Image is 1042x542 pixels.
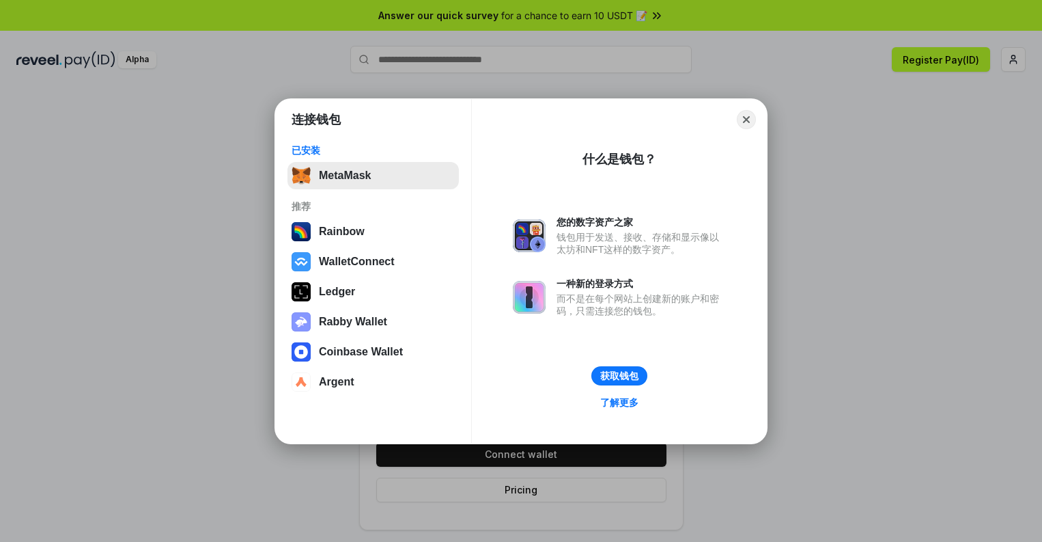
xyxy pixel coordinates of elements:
div: Ledger [319,286,355,298]
div: 您的数字资产之家 [557,216,726,228]
div: 一种新的登录方式 [557,277,726,290]
div: Rabby Wallet [319,316,387,328]
div: 已安装 [292,144,455,157]
img: svg+xml,%3Csvg%20width%3D%22120%22%20height%3D%22120%22%20viewBox%3D%220%200%20120%20120%22%20fil... [292,222,311,241]
div: 获取钱包 [600,370,638,382]
button: Argent [287,368,459,396]
img: svg+xml,%3Csvg%20xmlns%3D%22http%3A%2F%2Fwww.w3.org%2F2000%2Fsvg%22%20width%3D%2228%22%20height%3... [292,282,311,301]
div: 什么是钱包？ [582,151,656,167]
img: svg+xml,%3Csvg%20width%3D%2228%22%20height%3D%2228%22%20viewBox%3D%220%200%2028%2028%22%20fill%3D... [292,252,311,271]
img: svg+xml,%3Csvg%20xmlns%3D%22http%3A%2F%2Fwww.w3.org%2F2000%2Fsvg%22%20fill%3D%22none%22%20viewBox... [513,281,546,314]
div: 推荐 [292,200,455,213]
div: MetaMask [319,170,371,182]
button: Ledger [287,278,459,306]
img: svg+xml,%3Csvg%20fill%3D%22none%22%20height%3D%2233%22%20viewBox%3D%220%200%2035%2033%22%20width%... [292,166,311,185]
button: Rainbow [287,218,459,245]
img: svg+xml,%3Csvg%20xmlns%3D%22http%3A%2F%2Fwww.w3.org%2F2000%2Fsvg%22%20fill%3D%22none%22%20viewBox... [513,219,546,252]
div: 而不是在每个网站上创建新的账户和密码，只需连接您的钱包。 [557,293,726,317]
div: Rainbow [319,226,365,238]
button: 获取钱包 [591,366,647,385]
button: Close [737,110,756,129]
button: MetaMask [287,162,459,189]
button: Rabby Wallet [287,308,459,336]
div: Coinbase Wallet [319,346,403,358]
a: 了解更多 [592,394,647,411]
h1: 连接钱包 [292,111,341,128]
img: svg+xml,%3Csvg%20width%3D%2228%22%20height%3D%2228%22%20viewBox%3D%220%200%2028%2028%22%20fill%3D... [292,342,311,362]
img: svg+xml,%3Csvg%20width%3D%2228%22%20height%3D%2228%22%20viewBox%3D%220%200%2028%2028%22%20fill%3D... [292,372,311,392]
div: WalletConnect [319,256,395,268]
div: 了解更多 [600,396,638,409]
img: svg+xml,%3Csvg%20xmlns%3D%22http%3A%2F%2Fwww.w3.org%2F2000%2Fsvg%22%20fill%3D%22none%22%20viewBox... [292,312,311,331]
div: 钱包用于发送、接收、存储和显示像以太坊和NFT这样的数字资产。 [557,231,726,256]
div: Argent [319,376,354,388]
button: Coinbase Wallet [287,338,459,366]
button: WalletConnect [287,248,459,275]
